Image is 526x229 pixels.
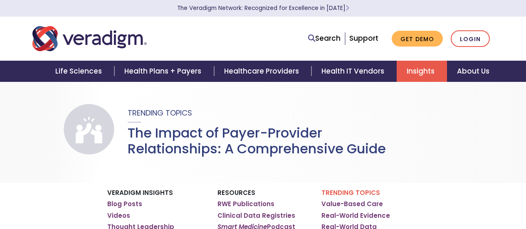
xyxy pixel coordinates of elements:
[308,33,341,44] a: Search
[217,200,274,208] a: RWE Publications
[32,25,147,52] img: Veradigm logo
[128,108,192,118] span: Trending Topics
[397,61,447,82] a: Insights
[107,200,142,208] a: Blog Posts
[311,61,397,82] a: Health IT Vendors
[128,125,409,157] h1: The Impact of Payer-Provider Relationships: A Comprehensive Guide
[349,33,378,43] a: Support
[392,31,443,47] a: Get Demo
[321,200,383,208] a: Value-Based Care
[346,4,349,12] span: Learn More
[447,61,499,82] a: About Us
[45,61,114,82] a: Life Sciences
[107,212,130,220] a: Videos
[177,4,349,12] a: The Veradigm Network: Recognized for Excellence in [DATE]Learn More
[214,61,311,82] a: Healthcare Providers
[451,30,490,47] a: Login
[217,212,295,220] a: Clinical Data Registries
[321,212,390,220] a: Real-World Evidence
[114,61,214,82] a: Health Plans + Payers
